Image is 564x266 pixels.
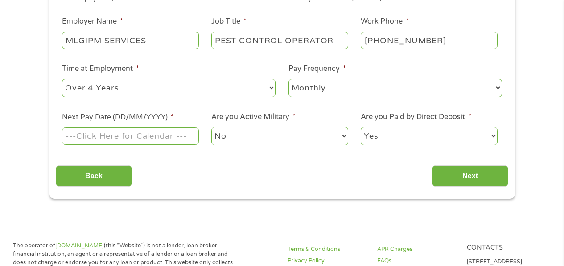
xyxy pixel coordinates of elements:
[377,257,456,265] a: FAQs
[211,112,296,122] label: Are you Active Military
[211,17,247,26] label: Job Title
[288,64,346,74] label: Pay Frequency
[55,242,104,249] a: [DOMAIN_NAME]
[62,17,123,26] label: Employer Name
[361,112,471,122] label: Are you Paid by Direct Deposit
[62,113,174,122] label: Next Pay Date (DD/MM/YYYY)
[361,32,497,49] input: (231) 754-4010
[377,245,456,254] a: APR Charges
[211,32,348,49] input: Cashier
[361,17,409,26] label: Work Phone
[432,165,508,187] input: Next
[288,245,366,254] a: Terms & Conditions
[56,165,132,187] input: Back
[288,257,366,265] a: Privacy Policy
[62,32,198,49] input: Walmart
[467,244,546,252] h4: Contacts
[62,64,139,74] label: Time at Employment
[62,127,198,144] input: ---Click Here for Calendar ---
